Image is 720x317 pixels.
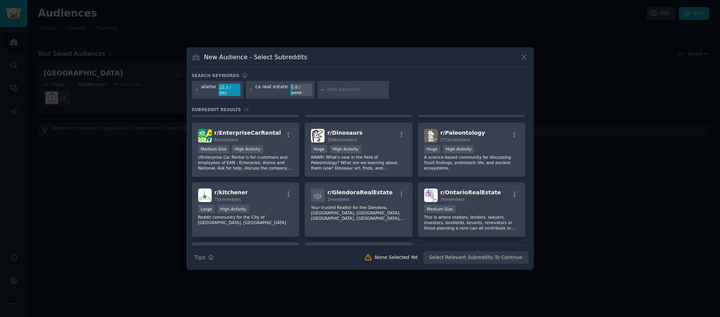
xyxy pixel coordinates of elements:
[330,145,361,153] div: High Activity
[201,84,216,96] div: alamo
[327,189,393,195] span: r/ GlendoraRealEstate
[424,154,520,171] p: A science-based community for discussing fossil findings, prehistoric life, and ancient ecosystems.
[290,84,312,96] div: 5.8 / week
[214,130,281,136] span: r/ EnterpriseCarRental
[195,254,205,262] span: Tips
[327,86,386,93] input: New Keyword
[255,84,288,96] div: ca real estate
[327,137,357,142] span: 358k members
[311,205,406,221] p: Your trusted Realtor for the Glendora, [GEOGRAPHIC_DATA], [GEOGRAPHIC_DATA], [GEOGRAPHIC_DATA], [...
[311,129,325,142] img: Dinosaurs
[424,188,438,202] img: OntarioRealEstate
[198,154,294,171] p: r/Enterprise Car Rental is for customers and employees of EAN - Enterprise, Alamo and National. A...
[218,205,249,213] div: High Activity
[198,205,215,213] div: Large
[440,130,485,136] span: r/ Paleontology
[424,129,438,142] img: Paleontology
[327,130,363,136] span: r/ Dinosaurs
[232,145,263,153] div: High Activity
[192,107,241,112] span: Subreddit Results
[198,145,230,153] div: Medium Size
[198,214,294,225] p: Reddit community for the City of [GEOGRAPHIC_DATA], [GEOGRAPHIC_DATA]
[192,73,240,78] h3: Search keywords
[244,107,249,112] span: 38
[327,197,349,202] span: 1 members
[375,254,418,261] div: None Selected Yet
[311,154,406,171] p: RAWR! What's new in the field of Paleontology? What are we learning about them now? Dinosaur art,...
[424,145,440,153] div: Huge
[311,145,327,153] div: Huge
[219,84,240,96] div: 22.5 / day
[214,197,241,202] span: 75k members
[214,189,248,195] span: r/ kitchener
[443,145,475,153] div: High Activity
[424,214,520,231] p: This is where realtors, lenders, lawyers, investors, landlords, tenants, renovators or those plan...
[440,197,465,202] span: 7k members
[440,137,470,142] span: 272k members
[204,53,307,61] h3: New Audience - Select Subreddits
[198,129,212,142] img: EnterpriseCarRental
[424,205,456,213] div: Medium Size
[198,188,212,202] img: kitchener
[214,137,239,142] span: 6k members
[192,251,216,264] button: Tips
[440,189,501,195] span: r/ OntarioRealEstate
